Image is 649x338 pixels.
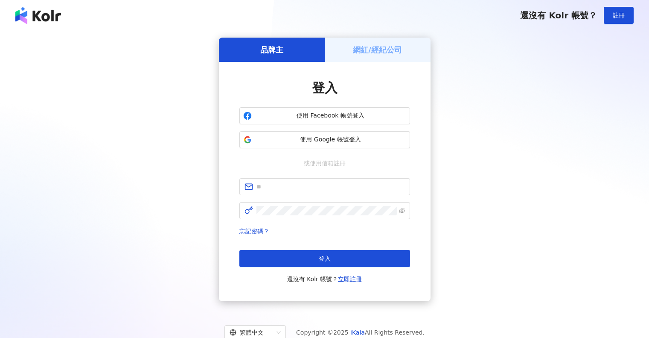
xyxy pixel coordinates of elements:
span: 註冊 [613,12,625,19]
span: 還沒有 Kolr 帳號？ [287,274,362,284]
img: logo [15,7,61,24]
button: 使用 Google 帳號登入 [239,131,410,148]
span: eye-invisible [399,208,405,214]
a: 忘記密碼？ [239,228,269,235]
button: 登入 [239,250,410,267]
span: 使用 Facebook 帳號登入 [255,112,406,120]
h5: 品牌主 [260,44,283,55]
h5: 網紅/經紀公司 [353,44,402,55]
button: 使用 Facebook 帳號登入 [239,107,410,124]
span: 登入 [312,80,338,95]
span: 使用 Google 帳號登入 [255,135,406,144]
span: 還沒有 Kolr 帳號？ [520,10,597,21]
a: 立即註冊 [338,276,362,282]
span: Copyright © 2025 All Rights Reserved. [296,327,425,338]
a: iKala [350,329,365,336]
button: 註冊 [604,7,634,24]
span: 登入 [319,255,331,262]
span: 或使用信箱註冊 [298,159,352,168]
